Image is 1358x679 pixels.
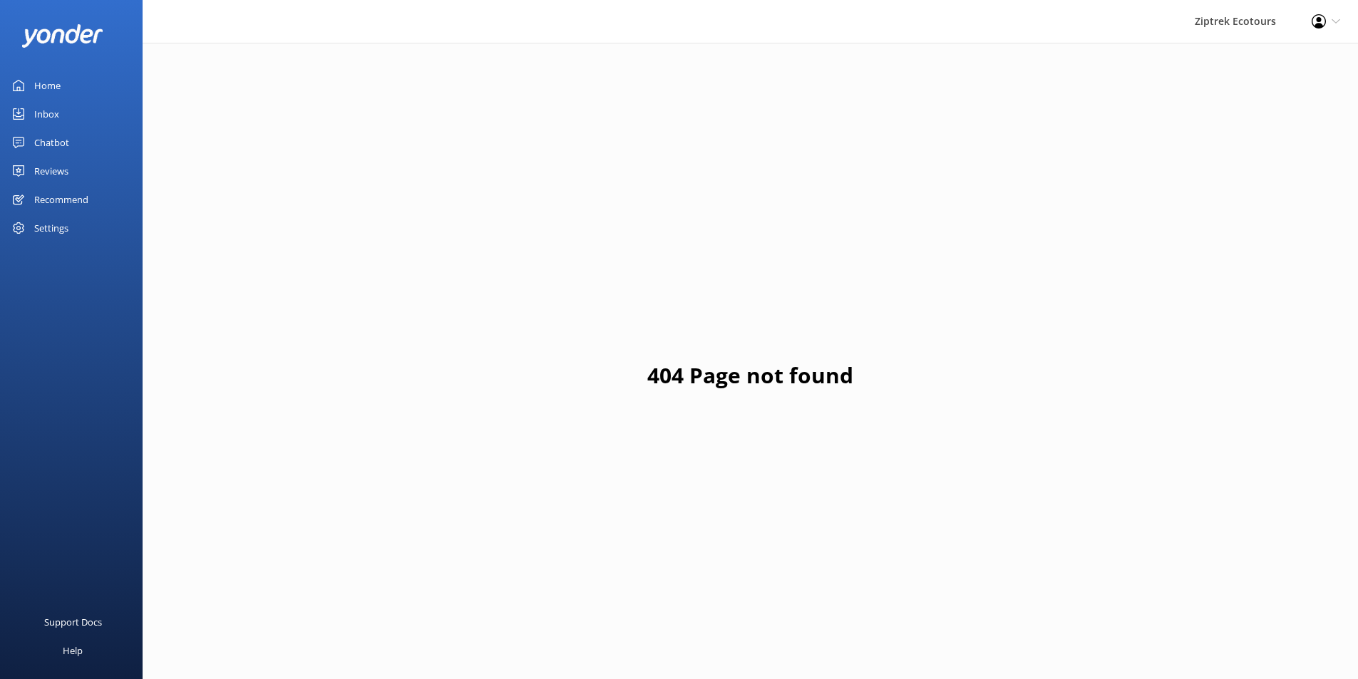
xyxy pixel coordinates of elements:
div: Inbox [34,100,59,128]
div: Settings [34,214,68,242]
div: Recommend [34,185,88,214]
div: Reviews [34,157,68,185]
div: Home [34,71,61,100]
h1: 404 Page not found [647,358,853,393]
div: Help [63,636,83,665]
div: Support Docs [44,608,102,636]
img: yonder-white-logo.png [21,24,103,48]
div: Chatbot [34,128,69,157]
